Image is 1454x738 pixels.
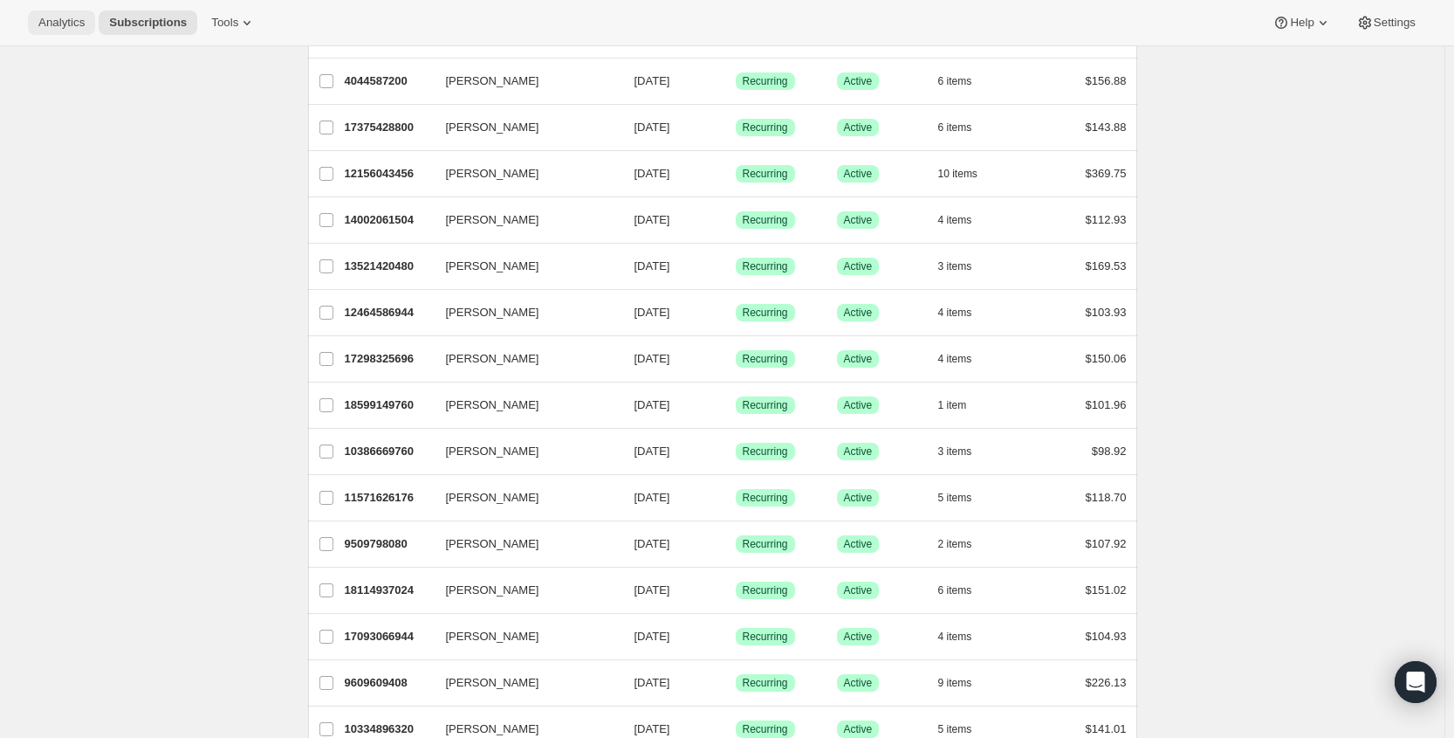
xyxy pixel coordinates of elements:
[345,721,432,738] p: 10334896320
[1086,491,1127,504] span: $118.70
[938,213,972,227] span: 4 items
[345,254,1127,279] div: 13521420480[PERSON_NAME][DATE]SuccessRecurringSuccessActive3 items$169.53
[446,72,539,90] span: [PERSON_NAME]
[938,624,991,649] button: 4 items
[436,669,610,697] button: [PERSON_NAME]
[1086,630,1127,643] span: $104.93
[743,213,788,227] span: Recurring
[938,445,972,459] span: 3 items
[345,671,1127,695] div: 9609609408[PERSON_NAME][DATE]SuccessRecurringSuccessActive9 items$226.13
[938,74,972,88] span: 6 items
[1262,10,1341,35] button: Help
[1086,537,1127,550] span: $107.92
[1086,583,1127,597] span: $151.02
[436,67,610,95] button: [PERSON_NAME]
[938,300,991,325] button: 4 items
[436,252,610,280] button: [PERSON_NAME]
[743,676,788,690] span: Recurring
[345,624,1127,649] div: 17093066944[PERSON_NAME][DATE]SuccessRecurringSuccessActive4 items$104.93
[446,119,539,136] span: [PERSON_NAME]
[345,582,432,599] p: 18114937024
[1086,213,1127,226] span: $112.93
[743,537,788,551] span: Recurring
[938,69,991,93] button: 6 items
[938,537,972,551] span: 2 items
[634,167,670,180] span: [DATE]
[743,398,788,412] span: Recurring
[345,258,432,275] p: 13521420480
[634,74,670,87] span: [DATE]
[938,306,972,320] span: 4 items
[938,208,991,232] button: 4 items
[844,583,873,597] span: Active
[345,208,1127,232] div: 14002061504[PERSON_NAME][DATE]SuccessRecurringSuccessActive4 items$112.93
[844,398,873,412] span: Active
[634,676,670,689] span: [DATE]
[345,350,432,368] p: 17298325696
[634,213,670,226] span: [DATE]
[938,347,991,371] button: 4 items
[446,258,539,275] span: [PERSON_NAME]
[211,16,238,30] span: Tools
[201,10,266,35] button: Tools
[938,254,991,279] button: 3 items
[446,304,539,321] span: [PERSON_NAME]
[436,438,610,466] button: [PERSON_NAME]
[436,299,610,327] button: [PERSON_NAME]
[634,121,670,134] span: [DATE]
[743,167,788,181] span: Recurring
[844,445,873,459] span: Active
[345,72,432,90] p: 4044587200
[634,722,670,735] span: [DATE]
[345,119,432,136] p: 17375428800
[345,443,432,460] p: 10386669760
[345,300,1127,325] div: 12464586944[PERSON_NAME][DATE]SuccessRecurringSuccessActive4 items$103.93
[436,345,610,373] button: [PERSON_NAME]
[938,352,972,366] span: 4 items
[743,306,788,320] span: Recurring
[28,10,95,35] button: Analytics
[345,578,1127,603] div: 18114937024[PERSON_NAME][DATE]SuccessRecurringSuccessActive6 items$151.02
[446,721,539,738] span: [PERSON_NAME]
[1395,661,1437,703] div: Open Intercom Messenger
[1092,445,1127,458] span: $98.92
[634,630,670,643] span: [DATE]
[844,722,873,736] span: Active
[938,439,991,464] button: 3 items
[446,397,539,414] span: [PERSON_NAME]
[743,352,788,366] span: Recurring
[1086,306,1127,319] span: $103.93
[743,630,788,644] span: Recurring
[1290,16,1313,30] span: Help
[938,583,972,597] span: 6 items
[1086,121,1127,134] span: $143.88
[345,347,1127,371] div: 17298325696[PERSON_NAME][DATE]SuccessRecurringSuccessActive4 items$150.06
[345,211,432,229] p: 14002061504
[99,10,197,35] button: Subscriptions
[436,576,610,604] button: [PERSON_NAME]
[436,484,610,512] button: [PERSON_NAME]
[345,162,1127,186] div: 12156043456[PERSON_NAME][DATE]SuccessRecurringSuccessActive10 items$369.75
[743,259,788,273] span: Recurring
[446,628,539,645] span: [PERSON_NAME]
[345,486,1127,510] div: 11571626176[PERSON_NAME][DATE]SuccessRecurringSuccessActive5 items$118.70
[634,398,670,411] span: [DATE]
[938,162,997,186] button: 10 items
[345,532,1127,556] div: 9509798080[PERSON_NAME][DATE]SuccessRecurringSuccessActive2 items$107.92
[844,676,873,690] span: Active
[1086,167,1127,180] span: $369.75
[446,489,539,507] span: [PERSON_NAME]
[938,578,991,603] button: 6 items
[938,393,986,417] button: 1 item
[743,445,788,459] span: Recurring
[634,445,670,458] span: [DATE]
[743,491,788,505] span: Recurring
[743,74,788,88] span: Recurring
[743,583,788,597] span: Recurring
[938,167,977,181] span: 10 items
[38,16,85,30] span: Analytics
[1346,10,1426,35] button: Settings
[938,532,991,556] button: 2 items
[436,114,610,141] button: [PERSON_NAME]
[436,160,610,188] button: [PERSON_NAME]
